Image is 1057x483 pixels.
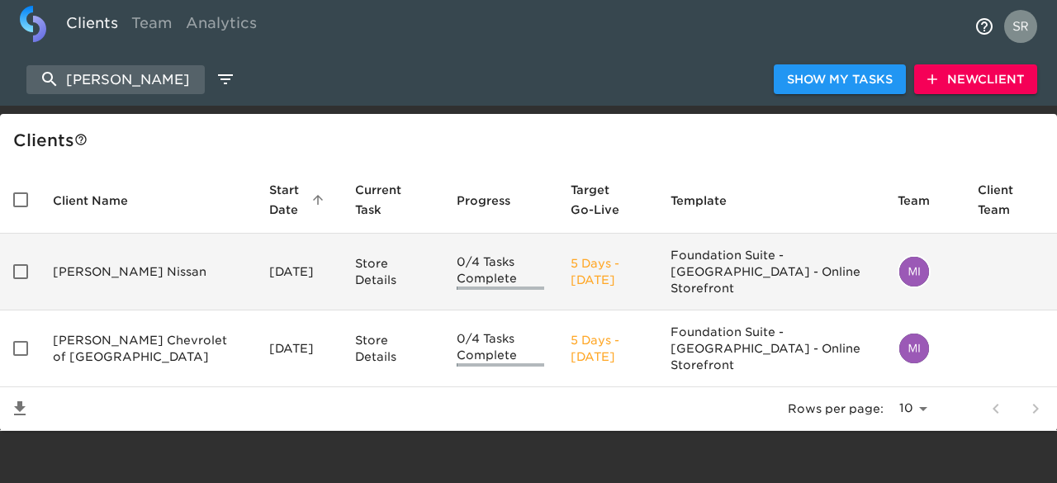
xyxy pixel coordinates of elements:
span: Current Task [355,180,430,220]
p: 5 Days - [DATE] [571,332,644,365]
td: Store Details [342,234,443,310]
td: [DATE] [256,234,342,310]
p: 5 Days - [DATE] [571,255,644,288]
button: edit [211,65,239,93]
span: This is the next Task in this Hub that should be completed [355,180,409,220]
span: New Client [927,69,1024,90]
div: Client s [13,127,1050,154]
span: Client Team [978,180,1044,220]
img: Profile [1004,10,1037,43]
button: notifications [965,7,1004,46]
td: Foundation Suite - [GEOGRAPHIC_DATA] - Online Storefront [657,234,884,310]
a: Analytics [179,6,263,46]
p: Rows per page: [788,400,884,417]
svg: This is a list of all of your clients and clients shared with you [74,133,88,146]
button: NewClient [914,64,1037,95]
td: 0/4 Tasks Complete [443,310,557,387]
span: Show My Tasks [787,69,893,90]
div: mia.fisher@cdk.com [898,255,951,288]
span: Team [898,191,951,211]
a: Team [125,6,179,46]
span: Calculated based on the start date and the duration of all Tasks contained in this Hub. [571,180,623,220]
td: 0/4 Tasks Complete [443,234,557,310]
td: [PERSON_NAME] Nissan [40,234,256,310]
img: mia.fisher@cdk.com [899,334,929,363]
span: Start Date [269,180,329,220]
img: mia.fisher@cdk.com [899,257,929,286]
td: [PERSON_NAME] Chevrolet of [GEOGRAPHIC_DATA] [40,310,256,387]
span: Client Name [53,191,149,211]
td: Store Details [342,310,443,387]
button: Show My Tasks [774,64,906,95]
span: Target Go-Live [571,180,644,220]
td: [DATE] [256,310,342,387]
input: search [26,65,205,94]
a: Clients [59,6,125,46]
select: rows per page [890,396,933,421]
div: mia.fisher@cdk.com [898,332,951,365]
img: logo [20,6,46,42]
td: Foundation Suite - [GEOGRAPHIC_DATA] - Online Storefront [657,310,884,387]
span: Template [671,191,748,211]
span: Progress [457,191,532,211]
